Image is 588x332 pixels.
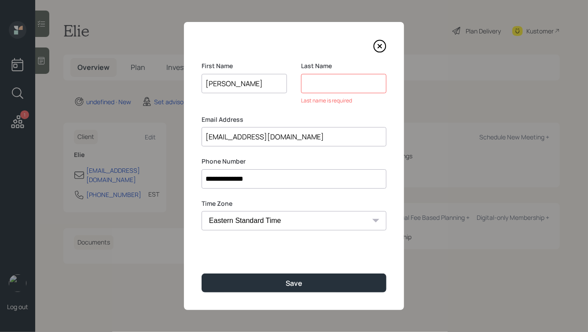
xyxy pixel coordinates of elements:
div: Last name is required [301,97,386,105]
div: Save [286,278,302,288]
label: Last Name [301,62,386,70]
label: Email Address [202,115,386,124]
label: Time Zone [202,199,386,208]
button: Save [202,274,386,292]
label: Phone Number [202,157,386,166]
label: First Name [202,62,287,70]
